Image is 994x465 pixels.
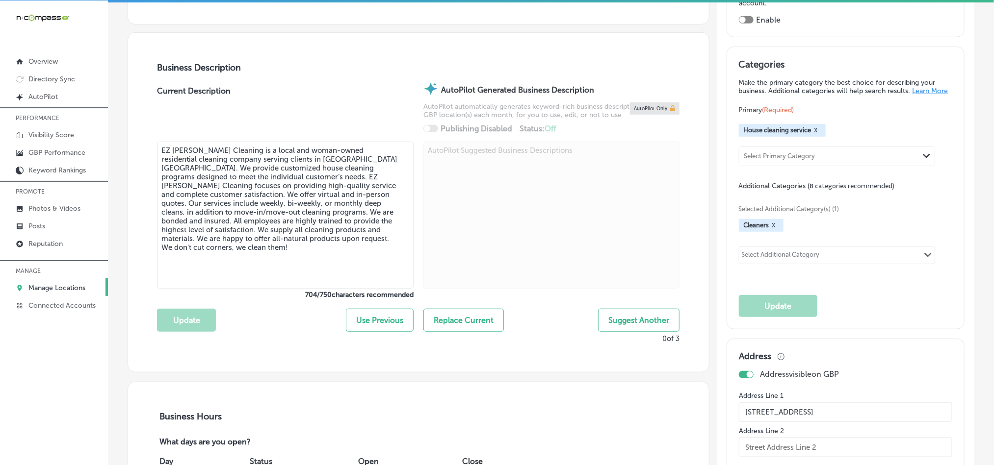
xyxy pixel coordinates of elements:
strong: AutoPilot Generated Business Description [441,85,594,95]
p: Connected Accounts [28,301,96,310]
p: GBP Performance [28,148,85,157]
label: Current Description [157,86,231,142]
button: Suggest Another [598,309,680,332]
span: Cleaners [744,221,769,229]
textarea: EZ [PERSON_NAME] Cleaning is a local and woman-owned residential cleaning company serving clients... [157,142,414,289]
h3: Business Hours [157,411,680,422]
button: Replace Current [423,309,504,332]
img: 660ab0bf-5cc7-4cb8-ba1c-48b5ae0f18e60NCTV_CLogo_TV_Black_-500x88.png [16,13,70,23]
h3: Address [739,351,771,362]
span: Primary [739,106,794,114]
h3: Business Description [157,62,680,73]
img: autopilot-icon [423,81,438,96]
input: Street Address Line 1 [739,402,952,422]
p: AutoPilot [28,93,58,101]
label: Address Line 2 [739,427,952,435]
p: 0 of 3 [662,334,680,343]
input: Street Address Line 2 [739,438,952,457]
span: (8 categories recommended) [808,181,895,191]
span: House cleaning service [744,126,811,134]
div: Select Additional Category [742,251,820,262]
a: Learn More [913,87,948,95]
span: Selected Additional Category(s) (1) [739,205,945,213]
p: Visibility Score [28,131,74,139]
p: Manage Locations [28,284,85,292]
p: Make the primary category the best choice for describing your business. Additional categories wil... [739,78,952,95]
p: Photos & Videos [28,204,80,213]
h3: Categories [739,59,952,73]
p: Keyword Rankings [28,166,86,174]
button: X [811,126,821,134]
p: Reputation [28,240,63,248]
p: Overview [28,57,58,66]
p: Address visible on GBP [760,369,839,379]
label: 704 / 750 characters recommended [157,291,414,299]
div: Select Primary Category [744,152,815,160]
span: Additional Categories [739,182,895,190]
span: (Required) [762,106,794,114]
button: Update [739,295,817,317]
p: Posts [28,222,45,230]
button: X [769,221,779,229]
button: Use Previous [346,309,414,332]
label: Enable [756,15,781,24]
p: Directory Sync [28,75,75,83]
label: Address Line 1 [739,392,952,400]
p: What days are you open? [157,438,321,448]
button: Update [157,309,216,332]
